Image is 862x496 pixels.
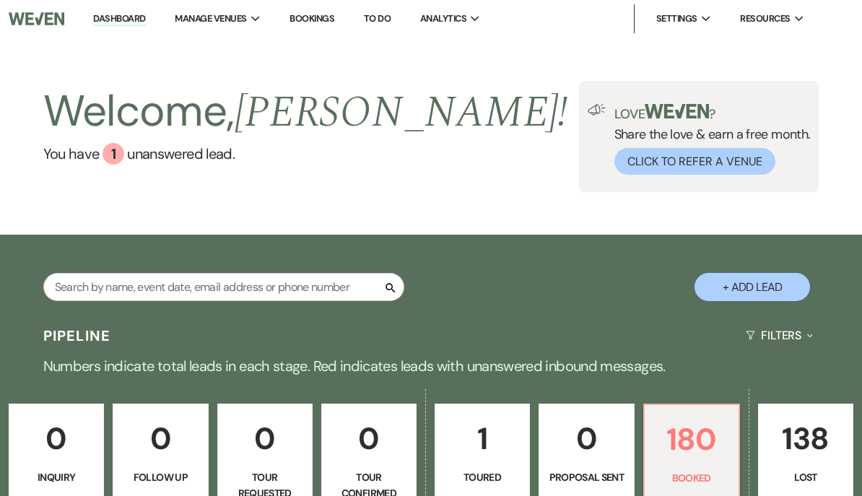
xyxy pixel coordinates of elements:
img: Weven Logo [9,4,64,34]
div: Share the love & earn a free month. [606,104,811,175]
h2: Welcome, [43,81,568,143]
a: To Do [364,12,391,25]
button: + Add Lead [695,273,810,301]
p: Lost [767,469,844,485]
span: [PERSON_NAME] ! [235,79,568,146]
a: You have 1 unanswered lead. [43,143,568,165]
span: Manage Venues [175,12,246,26]
p: 0 [331,414,407,463]
input: Search by name, event date, email address or phone number [43,273,404,301]
p: 0 [227,414,303,463]
img: weven-logo-green.svg [645,104,709,118]
p: 0 [122,414,199,463]
a: Dashboard [93,12,145,26]
img: loud-speaker-illustration.svg [588,104,606,116]
span: Resources [740,12,790,26]
p: Toured [444,469,521,485]
button: Click to Refer a Venue [614,148,775,175]
span: Settings [656,12,697,26]
button: Filters [740,316,819,354]
p: 0 [548,414,624,463]
div: 1 [103,143,124,165]
p: Inquiry [18,469,95,485]
span: Analytics [420,12,466,26]
p: 1 [444,414,521,463]
p: Love ? [614,104,811,121]
a: Bookings [289,12,334,25]
p: Booked [653,470,730,486]
p: 0 [18,414,95,463]
p: 180 [653,415,730,464]
p: Follow Up [122,469,199,485]
p: 138 [767,414,844,463]
p: Proposal Sent [548,469,624,485]
h3: Pipeline [43,326,111,346]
